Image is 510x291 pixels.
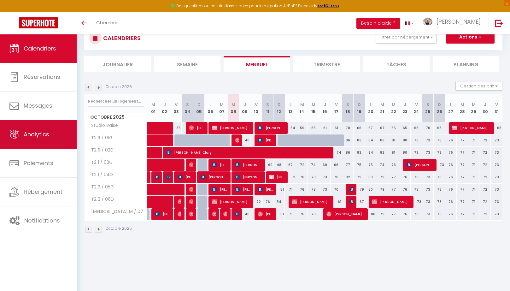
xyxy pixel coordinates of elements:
[331,184,342,195] div: 70
[106,84,132,90] p: Octobre 2025
[317,3,339,9] strong: >>> ICI <<<<
[258,122,284,134] span: [PERSON_NAME]
[300,102,304,108] abbr: M
[296,208,308,220] div: 76
[491,147,502,158] div: 73
[155,208,170,220] span: [PERSON_NAME]
[468,208,479,220] div: 71
[273,196,285,208] div: 54
[365,122,376,134] div: 67
[285,184,296,195] div: 71
[392,102,396,108] abbr: M
[308,208,319,220] div: 78
[354,134,365,146] div: 83
[404,102,406,108] abbr: J
[372,196,410,208] span: [PERSON_NAME]
[166,171,170,183] span: [PERSON_NAME]
[388,94,399,122] th: 22
[349,196,353,208] span: [PERSON_NAME]
[85,159,114,166] span: T2 1 / 03G
[296,184,308,195] div: 76
[85,184,115,191] span: T2 2 / 05G
[273,184,285,195] div: 51
[342,94,354,122] th: 18
[479,171,491,183] div: 72
[24,188,62,196] span: Hébergement
[148,171,151,183] a: [PERSON_NAME]
[376,122,388,134] div: 67
[296,94,308,122] th: 14
[232,102,235,108] abbr: M
[293,56,360,72] li: Trimestre
[354,159,365,171] div: 75
[491,159,502,171] div: 73
[178,196,181,208] span: [PERSON_NAME]
[346,102,349,108] abbr: S
[376,171,388,183] div: 79
[178,208,181,220] span: [PERSON_NAME]
[468,147,479,158] div: 71
[85,122,120,129] span: Studio Vaise
[189,183,193,195] span: [PERSON_NAME] [PERSON_NAME]
[434,196,445,208] div: 73
[445,196,456,208] div: 76
[24,102,52,110] span: Messages
[235,159,261,171] span: [PERSON_NAME]
[370,102,372,108] abbr: L
[457,147,468,158] div: 77
[434,208,445,220] div: 73
[399,208,411,220] div: 76
[388,208,399,220] div: 77
[354,147,365,158] div: 83
[331,147,342,158] div: 74
[479,94,491,122] th: 30
[422,171,434,183] div: 73
[258,208,273,220] span: [PERSON_NAME]
[479,159,491,171] div: 72
[354,94,365,122] th: 19
[223,208,227,220] span: [PERSON_NAME]
[411,122,422,134] div: 66
[491,134,502,146] div: 73
[422,94,434,122] th: 25
[24,217,60,224] span: Notifications
[324,102,326,108] abbr: J
[24,159,53,167] span: Paiements
[285,159,296,171] div: 67
[224,56,290,72] li: Mensuel
[445,159,456,171] div: 76
[24,45,56,52] span: Calendriers
[91,12,123,34] a: Chercher
[445,184,456,195] div: 76
[154,56,220,72] li: Semaine
[457,196,468,208] div: 77
[19,17,58,28] img: Super Booking
[399,184,411,195] div: 76
[262,94,273,122] th: 11
[479,147,491,158] div: 72
[434,184,445,195] div: 73
[388,159,399,171] div: 73
[308,122,319,134] div: 65
[399,134,411,146] div: 80
[205,94,216,122] th: 06
[468,184,479,195] div: 71
[423,18,432,26] img: ...
[331,122,342,134] div: 61
[285,122,296,134] div: 54
[422,208,434,220] div: 73
[262,159,273,171] div: 69
[189,196,193,208] span: [PERSON_NAME]
[411,208,422,220] div: 73
[85,171,114,178] span: T2 1 / 04D
[243,102,246,108] abbr: J
[342,171,354,183] div: 82
[388,171,399,183] div: 77
[170,94,182,122] th: 03
[319,159,331,171] div: 69
[399,122,411,134] div: 65
[411,147,422,158] div: 73
[85,208,145,215] span: [MEDICAL_DATA] M / 07
[342,147,354,158] div: 86
[376,31,437,44] button: Filtrer par hébergement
